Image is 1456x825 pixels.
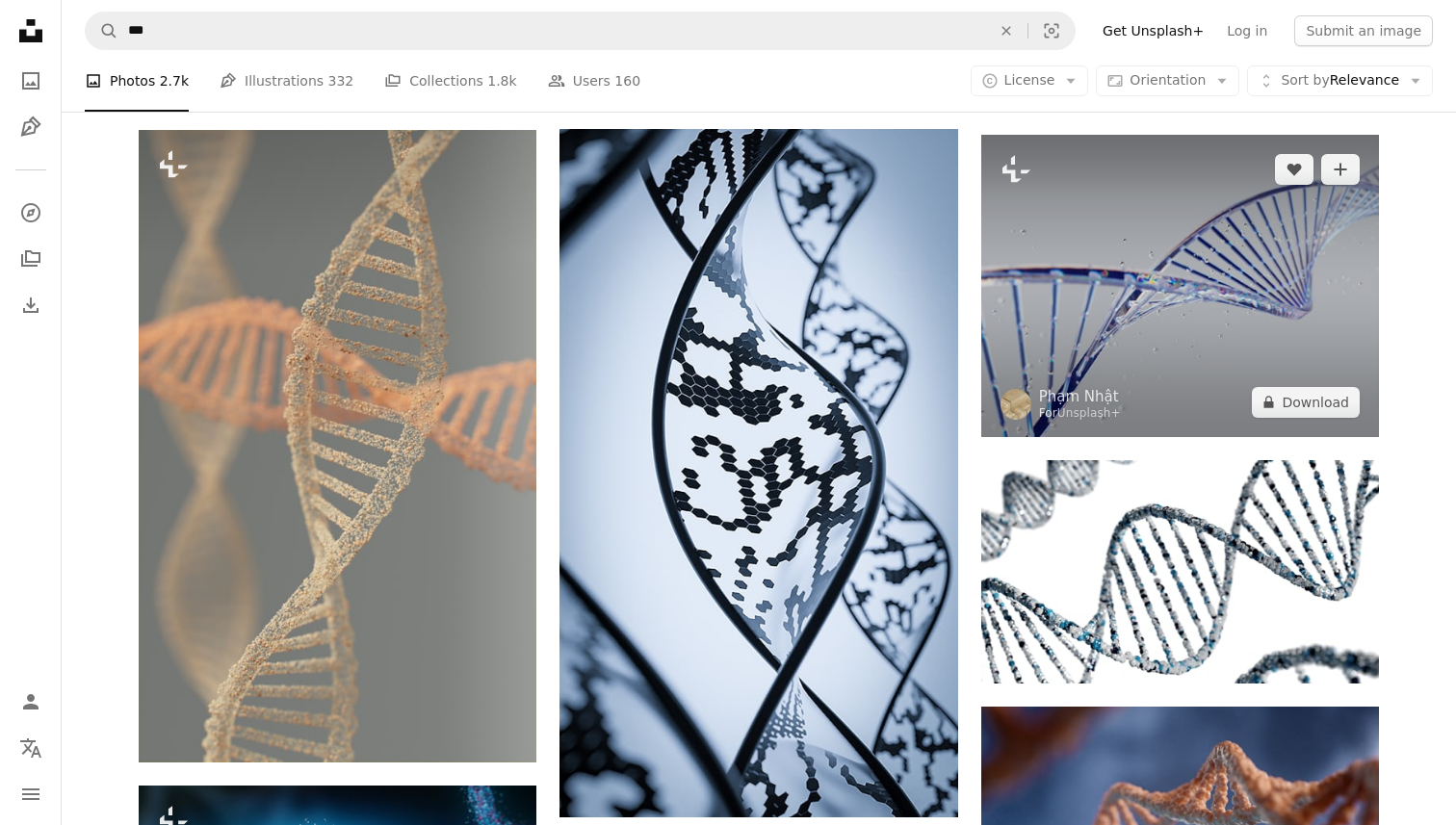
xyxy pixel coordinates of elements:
a: Photos [12,62,50,100]
button: Search Unsplash [86,13,118,49]
a: Illustrations [12,108,50,146]
a: Download History [12,286,50,324]
button: Sort byRelevance [1247,65,1433,96]
a: Home — Unsplash [12,12,50,54]
button: Menu [12,775,50,813]
button: Clear [985,13,1027,49]
span: Sort by [1281,72,1329,88]
a: Illustrations 332 [220,50,353,112]
a: Collections 1.8k [384,50,516,112]
button: License [971,65,1089,96]
img: a close up of a metal structure with a pattern on it [559,129,957,817]
img: Go to Phạm Nhật's profile [1001,389,1031,420]
a: Unsplash+ [1057,406,1121,420]
a: Log in / Sign up [12,683,50,721]
button: Visual search [1028,13,1075,49]
span: Orientation [1130,72,1206,88]
form: Find visuals sitewide [85,12,1076,50]
a: a close up of a blue and white spiral shaped object [981,276,1379,294]
a: a double strand of blue and white spirals [981,562,1379,580]
button: Download [1252,387,1360,418]
a: Log in [1215,15,1279,46]
img: a close up of a blue and white spiral shaped object [981,135,1379,437]
div: For [1039,406,1121,422]
button: Add to Collection [1321,154,1360,185]
a: Explore [12,193,50,232]
img: a close up of a double strand of strands [139,130,536,762]
button: Like [1275,154,1313,185]
img: a double strand of blue and white spirals [981,460,1379,683]
button: Language [12,729,50,767]
a: Users 160 [548,50,640,112]
span: 1.8k [487,70,516,91]
span: License [1004,72,1055,88]
button: Orientation [1096,65,1239,96]
a: Get Unsplash+ [1091,15,1215,46]
a: Phạm Nhật [1039,387,1121,406]
a: a close up of a double strand of strands [139,437,536,454]
span: 332 [328,70,354,91]
a: a close up of a metal structure with a pattern on it [559,464,957,481]
a: Collections [12,240,50,278]
button: Submit an image [1294,15,1433,46]
span: Relevance [1281,71,1399,90]
span: 160 [614,70,640,91]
